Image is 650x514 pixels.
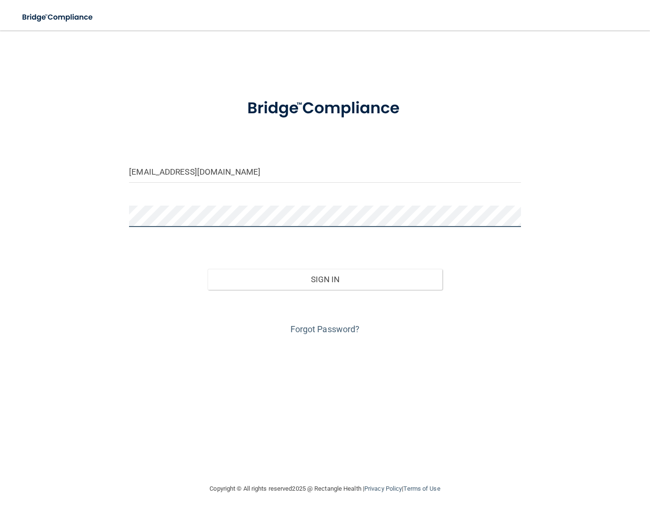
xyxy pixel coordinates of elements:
a: Terms of Use [403,485,440,492]
button: Sign In [208,269,442,290]
img: bridge_compliance_login_screen.278c3ca4.svg [14,8,102,27]
input: Email [129,161,520,183]
a: Forgot Password? [290,324,360,334]
a: Privacy Policy [364,485,402,492]
div: Copyright © All rights reserved 2025 @ Rectangle Health | | [151,474,499,504]
img: bridge_compliance_login_screen.278c3ca4.svg [230,88,419,129]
